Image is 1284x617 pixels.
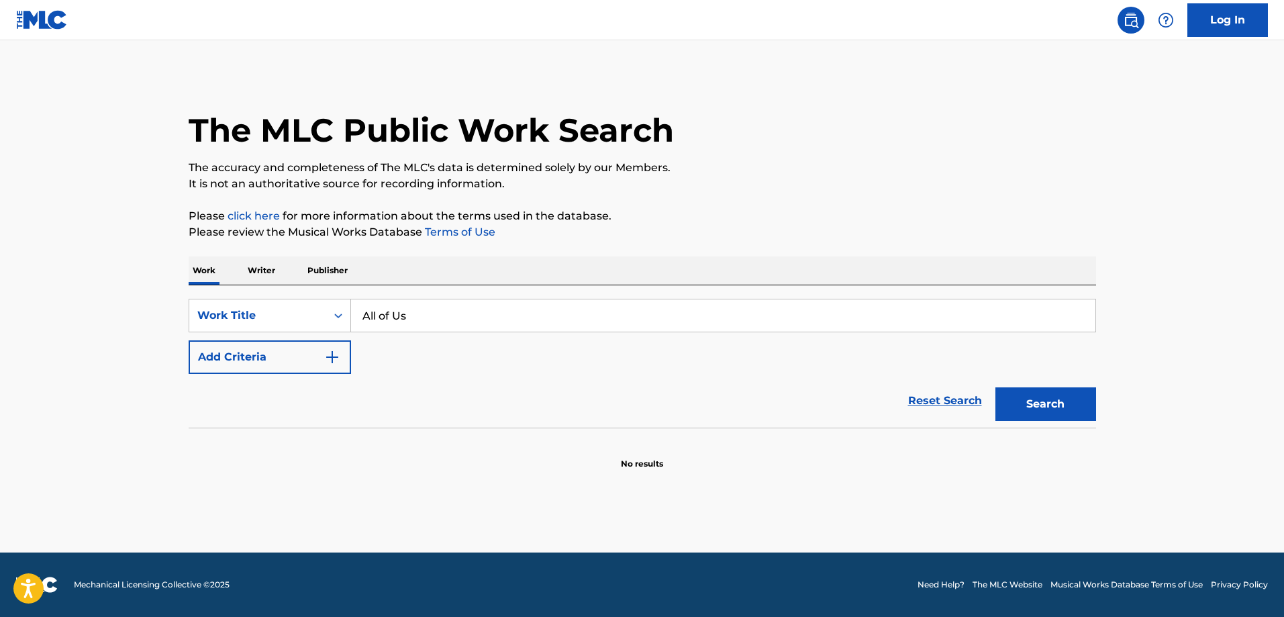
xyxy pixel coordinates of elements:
img: search [1123,12,1139,28]
a: Need Help? [918,579,965,591]
form: Search Form [189,299,1096,428]
img: logo [16,577,58,593]
button: Search [995,387,1096,421]
a: Privacy Policy [1211,579,1268,591]
p: Publisher [303,256,352,285]
button: Add Criteria [189,340,351,374]
div: Work Title [197,307,318,324]
a: Reset Search [901,386,989,416]
p: No results [621,442,663,470]
p: It is not an authoritative source for recording information. [189,176,1096,192]
p: The accuracy and completeness of The MLC's data is determined solely by our Members. [189,160,1096,176]
img: MLC Logo [16,10,68,30]
h1: The MLC Public Work Search [189,110,674,150]
a: The MLC Website [973,579,1042,591]
a: Terms of Use [422,226,495,238]
a: Public Search [1118,7,1144,34]
p: Work [189,256,219,285]
p: Writer [244,256,279,285]
p: Please for more information about the terms used in the database. [189,208,1096,224]
span: Mechanical Licensing Collective © 2025 [74,579,230,591]
img: help [1158,12,1174,28]
img: 9d2ae6d4665cec9f34b9.svg [324,349,340,365]
a: Musical Works Database Terms of Use [1050,579,1203,591]
a: click here [228,209,280,222]
a: Log In [1187,3,1268,37]
p: Please review the Musical Works Database [189,224,1096,240]
div: Help [1152,7,1179,34]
